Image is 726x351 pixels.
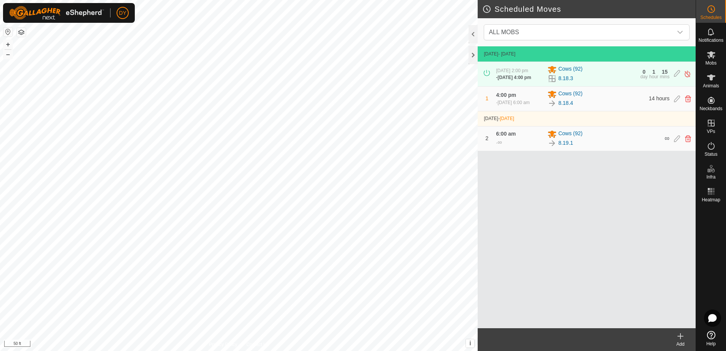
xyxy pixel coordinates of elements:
[665,341,696,348] div: Add
[486,135,489,141] span: 2
[9,6,104,20] img: Gallagher Logo
[558,74,573,82] a: 8.18.3
[649,95,669,101] span: 14 hours
[652,69,655,74] div: 1
[700,15,721,20] span: Schedules
[548,99,557,108] img: To
[119,9,126,17] span: DY
[496,138,502,147] div: -
[17,28,26,37] button: Map Layers
[489,29,519,35] span: ALL MOBS
[660,74,669,79] div: mins
[684,70,691,78] img: Turn off schedule move
[672,25,688,40] div: dropdown trigger
[558,65,582,74] span: Cows (92)
[548,139,557,148] img: To
[496,92,516,98] span: 4:00 pm
[705,61,717,65] span: Mobs
[558,130,582,139] span: Cows (92)
[497,75,531,80] span: [DATE] 4:00 pm
[640,74,647,79] div: day
[466,339,474,348] button: i
[500,116,514,121] span: [DATE]
[484,51,498,57] span: [DATE]
[703,84,719,88] span: Animals
[664,134,669,142] span: ∞
[662,69,668,74] div: 15
[3,27,13,36] button: Reset Map
[707,129,715,134] span: VPs
[706,175,715,179] span: Infra
[496,99,529,106] div: -
[484,116,498,121] span: [DATE]
[496,131,516,137] span: 6:00 am
[3,40,13,49] button: +
[706,342,716,346] span: Help
[486,95,489,101] span: 1
[702,198,720,202] span: Heatmap
[558,99,573,107] a: 8.18.4
[642,69,646,74] div: 0
[558,139,573,147] a: 8.19.1
[699,38,723,43] span: Notifications
[649,74,658,79] div: hour
[497,100,529,105] span: [DATE] 6:00 am
[209,341,237,348] a: Privacy Policy
[704,152,717,157] span: Status
[496,74,531,81] div: -
[3,50,13,59] button: –
[486,25,672,40] span: ALL MOBS
[497,139,502,145] span: ∞
[469,340,471,346] span: i
[558,90,582,99] span: Cows (92)
[699,106,722,111] span: Neckbands
[246,341,269,348] a: Contact Us
[498,116,514,121] span: -
[496,68,528,73] span: [DATE] 2:00 pm
[498,51,515,57] span: - [DATE]
[696,328,726,349] a: Help
[482,5,696,14] h2: Scheduled Moves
